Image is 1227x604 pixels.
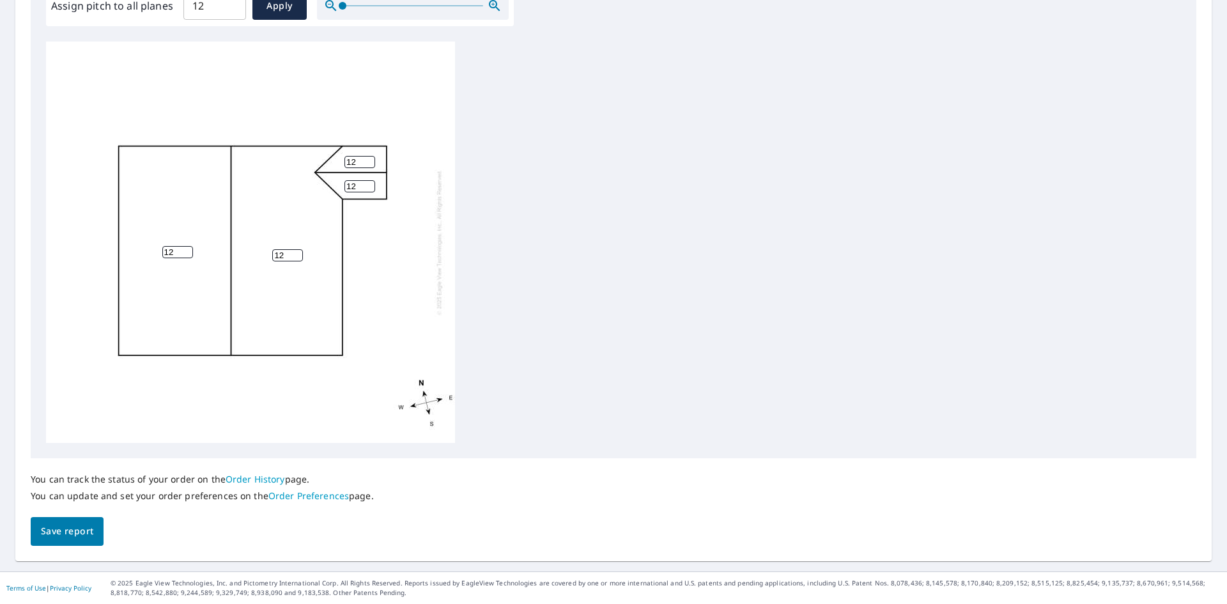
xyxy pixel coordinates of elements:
button: Save report [31,517,104,546]
a: Order History [226,473,285,485]
p: You can track the status of your order on the page. [31,474,374,485]
p: | [6,584,91,592]
p: © 2025 Eagle View Technologies, Inc. and Pictometry International Corp. All Rights Reserved. Repo... [111,578,1221,598]
a: Order Preferences [268,490,349,502]
p: You can update and set your order preferences on the page. [31,490,374,502]
span: Save report [41,523,93,539]
a: Terms of Use [6,584,46,592]
a: Privacy Policy [50,584,91,592]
